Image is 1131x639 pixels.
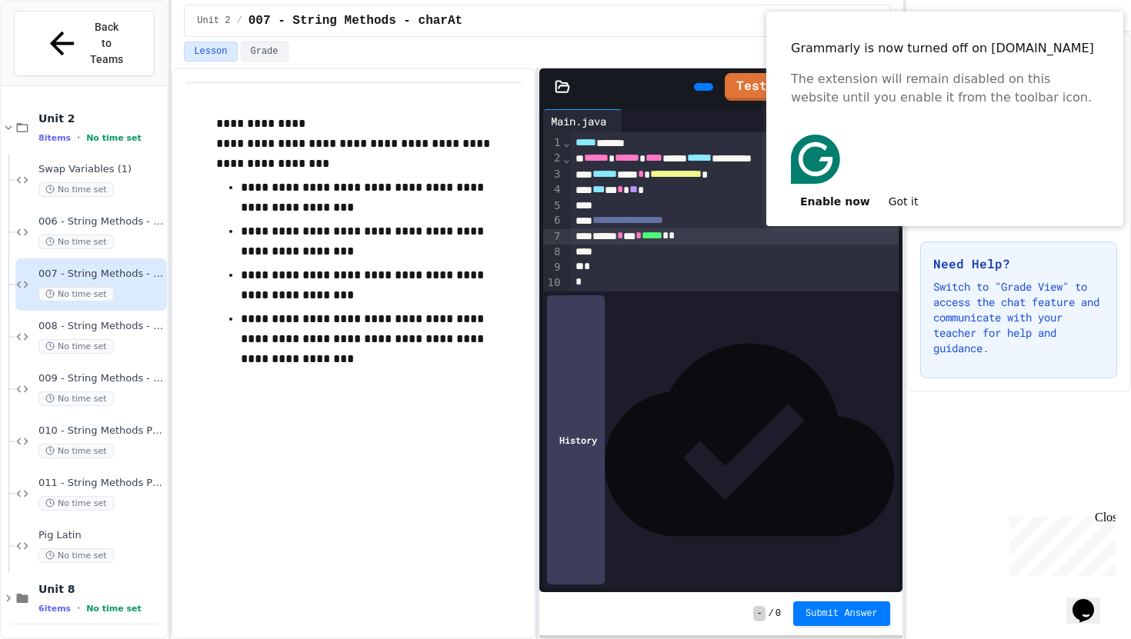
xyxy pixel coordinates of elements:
span: 008 - String Methods - indexOf [38,320,164,333]
span: No time set [38,235,114,249]
span: Unit 8 [38,582,164,596]
span: 009 - String Methods - substring [38,372,164,385]
div: 8 [543,245,562,260]
span: • [77,602,80,614]
span: 8 items [38,133,71,143]
span: No time set [38,339,114,354]
iframe: chat widget [1066,577,1116,624]
h3: Need Help? [933,255,1104,273]
span: No time set [38,548,114,563]
span: 0 [776,607,781,620]
span: 007 - String Methods - charAt [38,268,164,281]
div: 6 [543,213,562,228]
span: Fold line [562,152,570,165]
span: Unit 2 [38,111,164,125]
span: 006 - String Methods - Length [38,215,164,228]
span: No time set [38,444,114,458]
p: Switch to "Grade View" to access the chat feature and communicate with your teacher for help and ... [933,279,1104,356]
span: No time set [38,391,114,406]
span: Pig Latin [38,529,164,542]
span: Submit Answer [806,607,878,620]
a: Tests [725,73,782,101]
button: Lesson [184,42,237,62]
div: 4 [543,182,562,198]
span: No time set [86,604,142,614]
div: 3 [543,167,562,182]
span: Back to Teams [89,19,125,68]
button: Grade [241,42,289,62]
div: 7 [543,229,562,245]
iframe: chat widget [1003,511,1116,576]
span: Swap Variables (1) [38,163,164,176]
div: 5 [543,198,562,214]
span: No time set [38,496,114,511]
div: 1 [543,135,562,151]
button: Back to Teams [14,11,155,76]
span: 010 - String Methods Practice 1 [38,424,164,438]
div: 2 [543,151,562,166]
div: To enrich screen reader interactions, please activate Accessibility in Grammarly extension settings [571,132,899,292]
span: - [753,606,765,621]
div: 10 [543,275,562,291]
button: Submit Answer [793,601,890,626]
div: Main.java [543,113,614,129]
div: History [547,295,605,584]
div: Main.java [543,109,622,132]
span: Unit 2 [197,15,230,27]
span: No time set [86,133,142,143]
span: • [77,131,80,144]
span: No time set [38,287,114,301]
span: 6 items [38,604,71,614]
span: 011 - String Methods Practice 2 [38,477,164,490]
span: Fold line [562,136,570,148]
span: 007 - String Methods - charAt [249,12,462,30]
div: Chat with us now!Close [6,6,106,98]
span: / [237,15,242,27]
span: / [769,607,774,620]
span: No time set [38,182,114,197]
div: 9 [543,260,562,275]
